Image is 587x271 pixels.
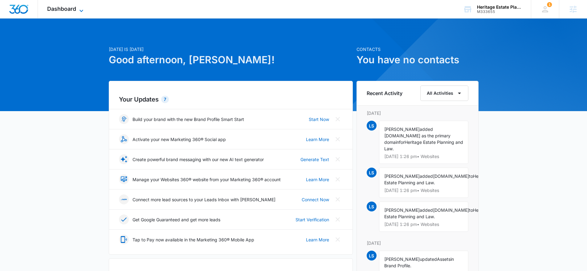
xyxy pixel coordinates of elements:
span: LS [367,202,377,211]
p: [DATE] is [DATE] [109,46,353,52]
span: 1 [547,2,552,7]
button: All Activities [420,85,468,101]
span: to [469,207,473,213]
span: Assets [437,256,450,262]
p: Contacts [357,46,479,52]
span: [DOMAIN_NAME] [433,207,469,213]
h1: Good afternoon, [PERSON_NAME]! [109,52,353,67]
a: Start Verification [296,216,329,223]
span: LS [367,168,377,177]
span: added [420,207,433,213]
button: Close [333,235,343,244]
span: added [DOMAIN_NAME] as the primary domain [384,127,450,145]
p: Tap to Pay now available in the Marketing 360® Mobile App [132,236,254,243]
span: LS [367,121,377,131]
div: account id [477,10,522,14]
p: Manage your Websites 360® website from your Marketing 360® account [132,176,281,183]
span: Heritage Estate Planning and Law. [384,140,463,151]
p: Connect more lead sources to your Leads Inbox with [PERSON_NAME] [132,196,275,203]
p: [DATE] [367,110,468,116]
span: added [420,173,433,179]
a: Connect Now [302,196,329,203]
p: Activate your new Marketing 360® Social app [132,136,226,143]
span: [PERSON_NAME] [384,127,420,132]
p: Create powerful brand messaging with our new AI text generator [132,156,264,163]
span: [PERSON_NAME] [384,256,420,262]
a: Learn More [306,176,329,183]
p: [DATE] 1:26 pm • Websites [384,154,463,159]
a: Learn More [306,136,329,143]
p: [DATE] 1:26 pm • Websites [384,222,463,227]
span: for [399,140,405,145]
h2: Your Updates [119,95,343,104]
div: 7 [161,96,169,103]
button: Close [333,114,343,124]
div: account name [477,5,522,10]
p: Build your brand with the new Brand Profile Smart Start [132,116,244,123]
span: updated [420,256,437,262]
span: Dashboard [47,6,76,12]
span: to [469,173,473,179]
button: Close [333,215,343,224]
a: Start Now [309,116,329,123]
span: [DOMAIN_NAME] [433,173,469,179]
button: Close [333,154,343,164]
button: Close [333,174,343,184]
span: [PERSON_NAME] [384,173,420,179]
span: [PERSON_NAME] [384,207,420,213]
div: notifications count [547,2,552,7]
p: [DATE] 1:26 pm • Websites [384,188,463,193]
h1: You have no contacts [357,52,479,67]
button: Close [333,134,343,144]
a: Learn More [306,236,329,243]
p: Get Google Guaranteed and get more leads [132,216,220,223]
button: Close [333,194,343,204]
a: Generate Text [300,156,329,163]
p: [DATE] [367,240,468,246]
h6: Recent Activity [367,90,402,97]
span: LS [367,251,377,261]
